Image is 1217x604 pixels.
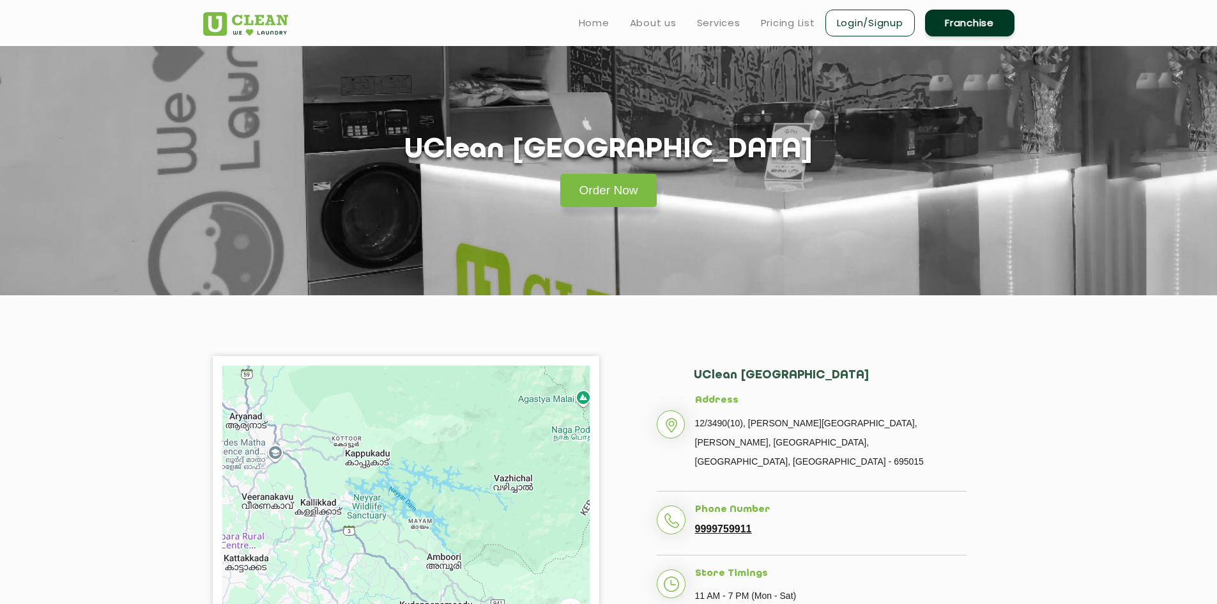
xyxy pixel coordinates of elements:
a: About us [630,15,677,31]
h2: UClean [GEOGRAPHIC_DATA] [694,369,967,395]
a: Franchise [925,10,1014,36]
h5: Store Timings [695,568,967,580]
p: 12/3490(10), [PERSON_NAME][GEOGRAPHIC_DATA], [PERSON_NAME], [GEOGRAPHIC_DATA], [GEOGRAPHIC_DATA],... [695,414,967,471]
a: Login/Signup [825,10,915,36]
a: Services [697,15,740,31]
a: Home [579,15,609,31]
a: Order Now [560,174,657,207]
h5: Address [695,395,967,407]
h1: UClean [GEOGRAPHIC_DATA] [404,134,813,167]
a: Pricing List [761,15,815,31]
h5: Phone Number [695,504,967,516]
img: UClean Laundry and Dry Cleaning [203,12,288,36]
a: 9999759911 [695,523,752,535]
